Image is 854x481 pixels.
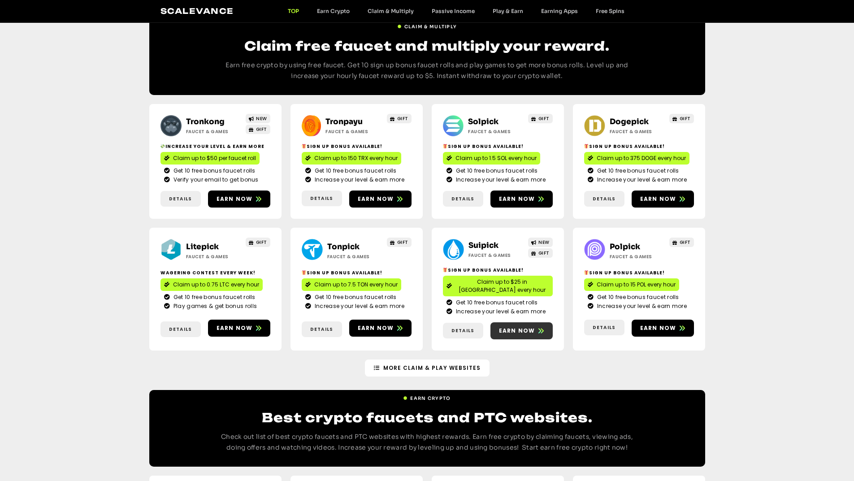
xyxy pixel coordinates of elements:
span: Increase your level & earn more [595,176,687,184]
a: Play & Earn [484,8,532,14]
span: Earn now [640,195,676,203]
span: Increase your level & earn more [312,176,404,184]
span: Details [169,195,192,202]
a: More Claim & Play Websites [365,360,490,377]
h2: Sign Up Bonus Available! [302,143,412,150]
a: Details [443,191,483,207]
img: 🎁 [443,144,447,148]
p: Earn free crypto by using free faucet. Get 10 sign up bonus faucet rolls and play games to get mo... [212,60,642,82]
a: Dogepick [610,117,649,126]
h2: Faucet & Games [468,252,525,259]
h2: Faucet & Games [325,128,381,135]
a: Earn now [349,191,412,208]
h2: Best crypto faucets and PTC websites. [212,409,642,426]
span: Details [451,327,474,334]
a: Claim & Multiply [397,20,457,30]
h2: Faucet & Games [610,253,666,260]
span: Claim up to 7.5 TON every hour [314,281,398,289]
a: Claim up to 7.5 TON every hour [302,278,401,291]
a: Claim up to $50 per faucet roll [160,152,260,165]
a: Claim up to 15 POL every hour [584,278,679,291]
a: NEW [246,114,270,123]
h2: Sign Up Bonus Available! [443,143,553,150]
img: 💸 [160,144,165,148]
span: Get 10 free bonus faucet rolls [454,299,538,307]
span: Claim up to 1.5 SOL every hour [455,154,537,162]
h2: Faucet & Games [186,253,242,260]
span: Earn now [358,324,394,332]
span: NEW [256,115,267,122]
a: Earn now [349,320,412,337]
a: Free Spins [587,8,633,14]
span: Details [310,326,333,333]
a: Details [584,191,624,207]
span: GIFT [256,239,267,246]
a: Scalevance [160,6,234,16]
span: Increase your level & earn more [454,308,546,316]
span: GIFT [680,239,691,246]
a: TOP [279,8,308,14]
span: Earn Crypto [410,395,451,402]
span: Get 10 free bonus faucet rolls [312,167,397,175]
h2: Faucet & Games [610,128,666,135]
a: Details [160,321,201,337]
a: Litepick [186,242,219,251]
img: 🎁 [443,268,447,272]
span: GIFT [256,126,267,133]
span: Earn now [217,324,253,332]
a: Claim & Multiply [359,8,423,14]
a: Earning Apps [532,8,587,14]
span: GIFT [397,115,408,122]
span: Earn now [358,195,394,203]
span: Get 10 free bonus faucet rolls [171,293,256,301]
a: Polpick [610,242,640,251]
span: Claim up to 150 TRX every hour [314,154,398,162]
a: Earn now [208,320,270,337]
a: Details [584,320,624,335]
span: Get 10 free bonus faucet rolls [595,293,679,301]
span: GIFT [538,250,550,256]
span: Claim up to 375 DOGE every hour [597,154,686,162]
span: Verify your email to get bonus [171,176,259,184]
h2: Wagering contest every week! [160,269,270,276]
a: GIFT [387,114,412,123]
a: Earn now [490,191,553,208]
a: GIFT [528,248,553,258]
a: Tronkong [186,117,225,126]
a: NEW [528,238,553,247]
span: Earn now [499,327,535,335]
span: GIFT [680,115,691,122]
a: GIFT [246,125,270,134]
span: Earn now [217,195,253,203]
a: Details [443,323,483,338]
a: Earn now [490,322,553,339]
h2: Sign Up Bonus Available! [443,267,553,273]
img: 🎁 [302,270,306,275]
h2: Sign Up Bonus Available! [584,269,694,276]
a: Details [302,321,342,337]
a: Earn now [632,320,694,337]
a: Claim up to $25 in [GEOGRAPHIC_DATA] every hour [443,276,553,296]
a: Earn Crypto [308,8,359,14]
span: Get 10 free bonus faucet rolls [454,167,538,175]
span: Details [593,324,616,331]
span: Get 10 free bonus faucet rolls [312,293,397,301]
span: NEW [538,239,550,246]
span: Play games & get bonus rolls [171,302,257,310]
span: Claim up to $50 per faucet roll [173,154,256,162]
h2: Sign Up Bonus Available! [584,143,694,150]
span: Details [310,195,333,202]
h2: Faucet & Games [186,128,242,135]
h2: Faucet & Games [327,253,383,260]
span: Claim & Multiply [404,23,457,30]
span: Details [593,195,616,202]
a: Tonpick [327,242,360,251]
img: 🎁 [584,144,589,148]
span: Claim up to $25 in [GEOGRAPHIC_DATA] every hour [455,278,549,294]
a: Claim up to 1.5 SOL every hour [443,152,540,165]
a: Tronpayu [325,117,363,126]
a: GIFT [246,238,270,247]
a: Details [160,191,201,207]
span: Get 10 free bonus faucet rolls [595,167,679,175]
span: Details [169,326,192,333]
